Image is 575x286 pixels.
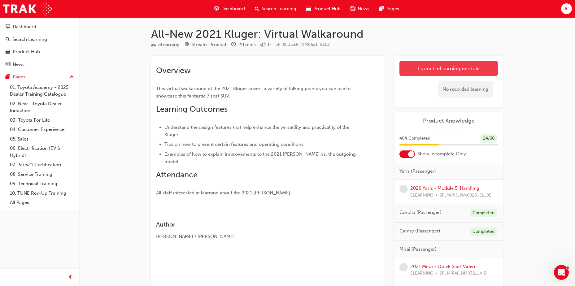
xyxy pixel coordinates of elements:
[13,48,40,55] div: Product Hub
[2,46,76,58] a: Product Hub
[156,233,357,240] div: [PERSON_NAME] / [PERSON_NAME]
[313,5,341,12] span: Product Hub
[3,2,52,16] img: Trak
[221,5,245,12] span: Dashboard
[399,209,442,216] span: Corolla (Passenger)
[13,73,25,80] div: Pages
[185,42,189,48] span: target-icon
[164,141,303,147] span: Tips on how to present certain features and operating conditions
[156,104,228,114] span: Learning Outcomes
[399,168,436,175] span: Yaris (Passenger)
[410,185,479,191] a: 2020 Yaris - Module 5: Handling
[262,5,296,12] span: Search Learning
[346,2,374,15] a: news-iconNews
[561,3,572,14] button: JC
[13,23,36,30] div: Dashboard
[156,170,198,180] span: Attendance
[481,134,497,143] div: 24 / 60
[379,5,384,13] span: pages-icon
[70,73,74,81] span: up-icon
[2,20,76,71] button: DashboardSearch LearningProduct HubNews
[410,264,475,269] a: 2021 Mirai - Quick Start Video
[6,62,10,67] span: news-icon
[410,192,433,199] span: ELEARNING
[238,41,256,48] div: 20 mins
[7,125,76,134] a: 04. Customer Experience
[399,185,408,193] span: learningRecordVerb_NONE-icon
[2,59,76,70] a: News
[399,117,498,124] a: Product Knowledge
[68,274,73,281] span: prev-icon
[7,198,76,207] a: All Pages
[6,37,10,42] span: search-icon
[261,42,265,48] span: money-icon
[214,5,219,13] span: guage-icon
[156,221,357,228] h3: Author
[164,151,357,164] span: Examples of how to explain improvements to the 2021 [PERSON_NAME] vs. the outgoing model
[158,41,180,48] div: eLearning
[7,144,76,160] a: 06. Electrification (EV & Hybrid)
[2,34,76,45] a: Search Learning
[351,5,355,13] span: news-icon
[410,270,433,277] span: ELEARNING
[13,61,24,68] div: News
[470,227,497,236] div: Completed
[231,42,236,48] span: clock-icon
[7,99,76,115] a: 02. New - Toyota Dealer Induction
[192,41,226,48] div: Stream: Product
[399,135,430,142] span: 40 % Completed
[554,265,569,280] iframe: Intercom live chat
[7,83,76,99] a: 01. Toyota Academy - 2025 Dealer Training Catalogue
[261,41,271,49] div: Price
[7,115,76,125] a: 03. Toyota For Life
[440,270,487,277] span: SP_MIRAI_NM0321_VID
[2,71,76,83] button: Pages
[268,41,271,48] div: 0
[276,42,330,47] span: Learning resource code
[399,246,437,253] span: Mirai (Passenger)
[151,42,156,48] span: learningResourceType_ELEARNING-icon
[7,170,76,179] a: 08. Service Training
[399,263,408,271] span: learningRecordVerb_NONE-icon
[306,5,311,13] span: car-icon
[7,188,76,198] a: 10. TUNE Rev-Up Training
[7,134,76,144] a: 05. Sales
[6,74,10,80] span: pages-icon
[386,5,399,12] span: Pages
[156,66,191,75] span: Overview
[185,41,226,49] div: Stream
[6,49,10,55] span: car-icon
[564,5,569,12] span: JC
[209,2,250,15] a: guage-iconDashboard
[12,36,47,43] div: Search Learning
[151,27,503,41] h1: All-New 2021 Kluger: Virtual Walkaround
[6,24,10,30] span: guage-icon
[440,192,491,199] span: SP_YARIS_NM0820_EL_05
[470,209,497,217] div: Completed
[399,227,440,235] span: Camry (Passenger)
[7,179,76,188] a: 09. Technical Training
[156,86,352,99] span: This virtual walkaround of the 2021 Kluger covers a variety of talking points you can use to show...
[250,2,301,15] a: search-iconSearch Learning
[7,160,76,170] a: 07. Parts21 Certification
[164,124,351,137] span: Understand the design features that help enhance the versatility and practicality of the Kluger
[151,41,180,49] div: Type
[374,2,404,15] a: pages-iconPages
[231,41,256,49] div: Duration
[399,61,498,76] a: Launch eLearning module
[156,190,290,196] span: All staff interested in learning about the 2021 [PERSON_NAME]
[417,150,466,158] span: Show Incomplete Only
[438,81,493,97] div: No recorded learning
[358,5,369,12] span: News
[301,2,346,15] a: car-iconProduct Hub
[2,21,76,32] a: Dashboard
[255,5,259,13] span: search-icon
